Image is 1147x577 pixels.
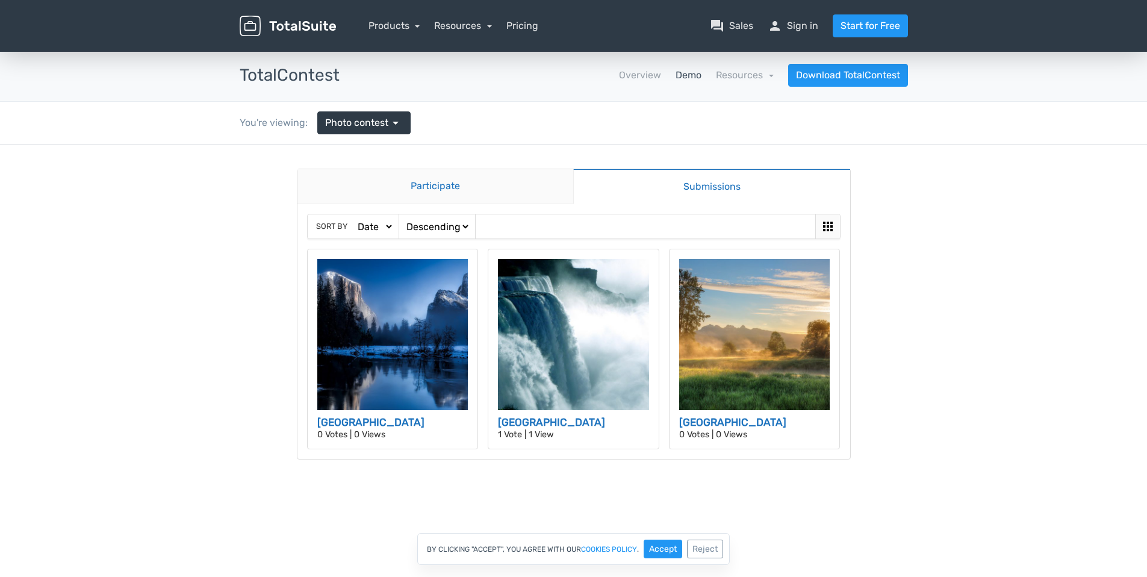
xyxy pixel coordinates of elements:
span: arrow_drop_down [388,116,403,130]
p: 1 Vote | 1 View [498,286,649,295]
img: niagara-falls-218591_1920-512x512.jpg [498,114,649,266]
span: Sort by [316,76,347,87]
h3: TotalContest [240,66,340,85]
h3: [GEOGRAPHIC_DATA] [498,270,649,286]
div: You're viewing: [240,116,317,130]
a: Resources [716,69,774,81]
a: cookies policy [581,546,637,553]
a: [GEOGRAPHIC_DATA] 1 Vote | 1 View [488,104,659,305]
a: [GEOGRAPHIC_DATA] 0 Votes | 0 Views [669,104,841,305]
img: british-columbia-3787200_1920-512x512.jpg [679,114,830,266]
a: Download TotalContest [788,64,908,87]
a: Start for Free [833,14,908,37]
span: question_answer [710,19,724,33]
span: Photo contest [325,116,388,130]
a: Overview [619,68,661,83]
a: Photo contest arrow_drop_down [317,111,411,134]
span: person [768,19,782,33]
button: Accept [644,540,682,558]
img: yellowstone-national-park-1581879_1920-512x512.jpg [317,114,468,266]
button: Reject [687,540,723,558]
div: By clicking "Accept", you agree with our . [417,533,730,565]
a: Resources [434,20,492,31]
p: 0 Votes | 0 Views [317,286,468,295]
h3: [GEOGRAPHIC_DATA] [317,270,468,286]
a: Products [368,20,420,31]
a: Pricing [506,19,538,33]
a: Demo [676,68,701,83]
p: 0 Votes | 0 Views [679,286,830,295]
a: personSign in [768,19,818,33]
a: Participate [297,25,574,60]
a: question_answerSales [710,19,753,33]
img: TotalSuite for WordPress [240,16,336,37]
a: Submissions [573,24,850,60]
h3: [GEOGRAPHIC_DATA] [679,270,830,286]
a: [GEOGRAPHIC_DATA] 0 Votes | 0 Views [307,104,479,305]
